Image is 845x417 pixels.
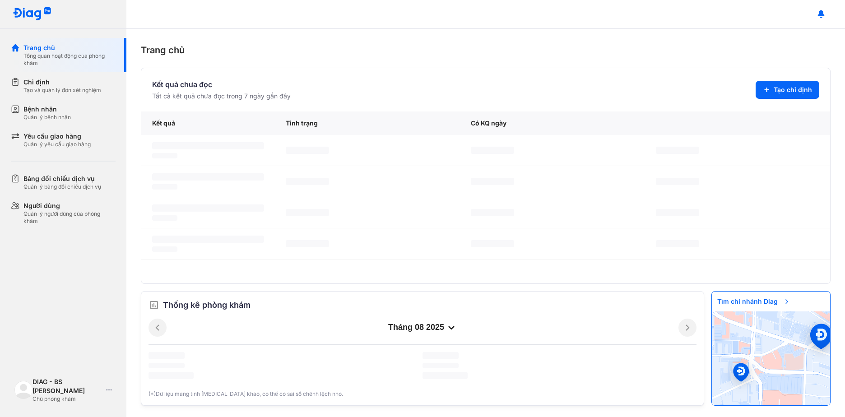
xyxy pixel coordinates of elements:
[23,201,116,210] div: Người dùng
[286,147,329,154] span: ‌
[471,240,514,247] span: ‌
[149,352,185,359] span: ‌
[23,183,101,190] div: Quản lý bảng đối chiếu dịch vụ
[656,147,699,154] span: ‌
[152,153,177,158] span: ‌
[774,85,812,94] span: Tạo chỉ định
[23,141,91,148] div: Quản lý yêu cầu giao hàng
[152,215,177,221] span: ‌
[286,178,329,185] span: ‌
[23,78,101,87] div: Chỉ định
[422,372,468,379] span: ‌
[23,114,71,121] div: Quản lý bệnh nhân
[149,363,185,368] span: ‌
[152,246,177,252] span: ‌
[23,105,71,114] div: Bệnh nhân
[656,240,699,247] span: ‌
[23,132,91,141] div: Yêu cầu giao hàng
[471,178,514,185] span: ‌
[712,292,796,311] span: Tìm chi nhánh Diag
[23,210,116,225] div: Quản lý người dùng của phòng khám
[286,240,329,247] span: ‌
[23,43,116,52] div: Trang chủ
[14,381,32,399] img: logo
[152,79,291,90] div: Kết quả chưa đọc
[152,92,291,101] div: Tất cả kết quả chưa đọc trong 7 ngày gần đây
[141,43,831,57] div: Trang chủ
[32,377,102,395] div: DIAG - BS [PERSON_NAME]
[756,81,819,99] button: Tạo chỉ định
[23,52,116,67] div: Tổng quan hoạt động của phòng khám
[167,322,678,333] div: tháng 08 2025
[460,111,645,135] div: Có KQ ngày
[23,87,101,94] div: Tạo và quản lý đơn xét nghiệm
[149,372,194,379] span: ‌
[275,111,460,135] div: Tình trạng
[149,300,159,310] img: order.5a6da16c.svg
[163,299,251,311] span: Thống kê phòng khám
[656,178,699,185] span: ‌
[152,142,264,149] span: ‌
[656,209,699,216] span: ‌
[471,209,514,216] span: ‌
[23,174,101,183] div: Bảng đối chiếu dịch vụ
[141,111,275,135] div: Kết quả
[152,236,264,243] span: ‌
[152,173,264,181] span: ‌
[13,7,51,21] img: logo
[152,204,264,212] span: ‌
[471,147,514,154] span: ‌
[422,352,459,359] span: ‌
[32,395,102,403] div: Chủ phòng khám
[152,184,177,190] span: ‌
[422,363,459,368] span: ‌
[286,209,329,216] span: ‌
[149,390,696,398] div: (*)Dữ liệu mang tính [MEDICAL_DATA] khảo, có thể có sai số chênh lệch nhỏ.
